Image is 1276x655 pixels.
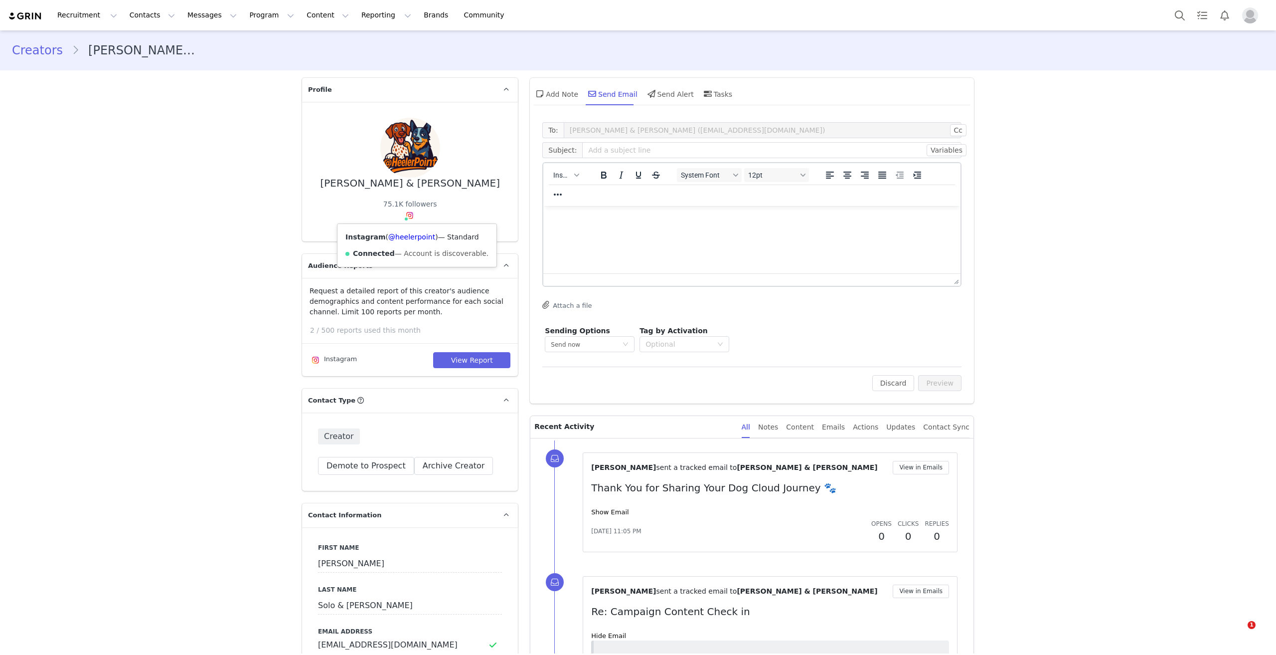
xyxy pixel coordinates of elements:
[758,416,778,438] div: Notes
[893,461,949,474] button: View in Emails
[545,327,610,335] span: Sending Options
[925,520,949,527] span: Replies
[856,168,873,182] button: Align right
[918,375,961,391] button: Preview
[595,168,612,182] button: Bold
[1242,7,1258,23] img: placeholder-profile.jpg
[582,142,961,158] input: Add a subject line
[312,356,319,364] img: instagram.svg
[51,4,123,26] button: Recruitment
[1169,4,1191,26] button: Search
[717,341,723,348] i: icon: down
[534,416,733,438] p: Recent Activity
[645,82,694,106] div: Send Alert
[388,233,435,241] a: @heelerpoint
[586,82,638,106] div: Send Email
[591,587,656,595] span: [PERSON_NAME]
[742,416,750,438] div: All
[438,233,478,241] span: — Standard
[681,171,730,179] span: System Font
[543,206,960,273] iframe: Rich Text Area
[1248,621,1256,629] span: 1
[318,627,502,636] label: Email Address
[385,233,438,241] span: ( )
[639,327,707,335] span: Tag by Activation
[353,249,395,257] strong: Connected
[909,168,926,182] button: Increase indent
[549,168,583,182] button: Insert
[310,354,357,366] div: Instagram
[786,416,814,438] div: Content
[656,463,737,471] span: sent a tracked email to
[591,480,949,495] p: Thank You for Sharing Your Dog Cloud Journey 🐾
[872,375,915,391] button: Discard
[308,396,355,406] span: Contact Type
[748,171,797,179] span: 12pt
[874,168,891,182] button: Justify
[950,124,966,136] button: Cc
[318,636,502,654] input: Email Address
[458,4,515,26] a: Community
[822,416,845,438] div: Emails
[318,543,502,552] label: First Name
[737,587,877,595] span: [PERSON_NAME] & [PERSON_NAME]
[871,520,892,527] span: Opens
[318,457,414,475] button: Demote to Prospect
[656,587,737,595] span: sent a tracked email to
[591,527,641,536] span: [DATE] 11:05 PM
[1227,621,1251,645] iframe: Intercom live chat
[433,352,510,368] button: View Report
[542,142,582,158] span: Subject:
[380,118,440,178] img: fe2e0c9a-bf73-409e-b3ce-aaa3cd8be5c7--s.jpg
[893,585,949,598] button: View in Emails
[406,212,414,219] img: instagram.svg
[702,82,733,106] div: Tasks
[737,463,877,471] span: [PERSON_NAME] & [PERSON_NAME]
[318,585,502,594] label: Last Name
[927,144,966,156] button: Variables
[886,416,915,438] div: Updates
[591,604,949,619] p: Re: Campaign Content Check in
[923,416,969,438] div: Contact Sync
[623,341,629,348] i: icon: down
[891,168,908,182] button: Decrease indent
[645,339,712,349] div: Optional
[301,4,355,26] button: Content
[355,4,417,26] button: Reporting
[181,4,243,26] button: Messages
[549,188,566,202] button: Reveal or hide additional toolbar items
[821,168,838,182] button: Align left
[345,233,386,241] strong: Instagram
[591,508,629,516] a: Show Email
[1236,7,1268,23] button: Profile
[551,341,580,348] span: Send now
[744,168,809,182] button: Font sizes
[647,168,664,182] button: Strikethrough
[591,632,626,640] a: Hide Email
[871,529,892,544] h2: 0
[1214,4,1236,26] button: Notifications
[630,168,647,182] button: Underline
[8,11,43,21] img: grin logo
[613,168,630,182] button: Italic
[677,168,742,182] button: Fonts
[542,299,592,311] button: Attach a file
[395,249,488,257] span: — Account is discoverable.
[383,199,437,210] div: 75.1K followers
[925,529,949,544] h2: 0
[243,4,300,26] button: Program
[898,529,919,544] h2: 0
[534,82,578,106] div: Add Note
[542,122,563,138] span: To:
[898,520,919,527] span: Clicks
[124,4,181,26] button: Contacts
[853,416,878,438] div: Actions
[320,178,500,189] div: [PERSON_NAME] & [PERSON_NAME]
[12,41,72,59] a: Creators
[1191,4,1213,26] a: Tasks
[950,274,960,286] div: Press the Up and Down arrow keys to resize the editor.
[308,85,332,95] span: Profile
[414,457,493,475] button: Archive Creator
[591,463,656,471] span: [PERSON_NAME]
